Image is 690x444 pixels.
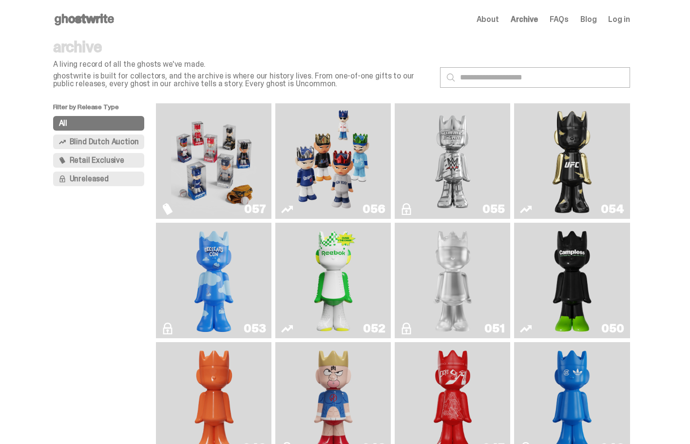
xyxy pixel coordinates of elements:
a: Log in [608,16,630,23]
img: Court Victory [310,227,356,334]
div: 051 [484,323,504,334]
button: Retail Exclusive [53,153,145,168]
a: Ruby [520,107,624,215]
div: 056 [363,203,385,215]
img: Game Face (2025) [290,107,377,215]
img: Ruby [549,107,595,215]
a: Game Face (2025) [281,107,385,215]
a: About [477,16,499,23]
div: 055 [482,203,504,215]
span: Unreleased [70,175,109,183]
p: ghostwrite is built for collectors, and the archive is where our history lives. From one-of-one g... [53,72,433,88]
a: Court Victory [281,227,385,334]
a: I Was There SummerSlam [401,107,504,215]
span: Blind Dutch Auction [70,138,139,146]
p: Filter by Release Type [53,103,156,116]
img: Campless [549,227,595,334]
a: FAQs [550,16,569,23]
a: Game Face (2025) [162,107,266,215]
div: 052 [363,323,385,334]
span: Retail Exclusive [70,156,124,164]
div: 057 [244,203,266,215]
p: A living record of all the ghosts we've made. [53,60,433,68]
img: LLLoyalty [429,227,476,334]
img: Game Face (2025) [171,107,257,215]
div: 053 [244,323,266,334]
button: Blind Dutch Auction [53,135,145,149]
button: All [53,116,145,131]
a: LLLoyalty [401,227,504,334]
img: ghooooost [191,227,237,334]
div: 054 [601,203,624,215]
p: archive [53,39,433,55]
a: Archive [511,16,538,23]
span: All [59,119,68,127]
a: Campless [520,227,624,334]
div: 050 [601,323,624,334]
button: Unreleased [53,172,145,186]
img: I Was There SummerSlam [410,107,496,215]
a: ghooooost [162,227,266,334]
a: Blog [580,16,596,23]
